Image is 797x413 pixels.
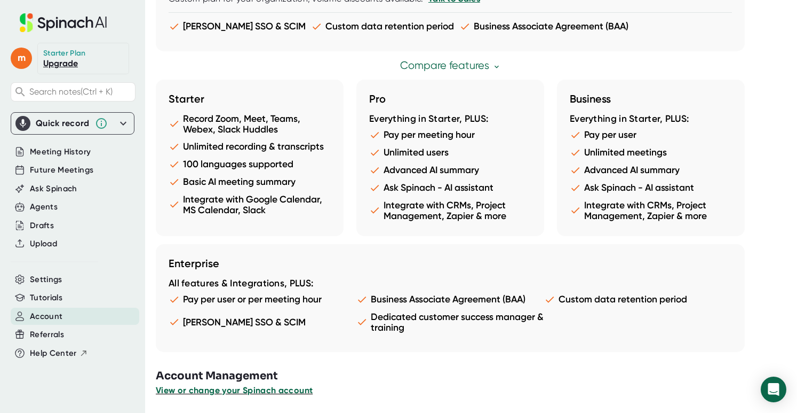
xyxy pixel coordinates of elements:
[459,21,628,32] li: Business Associate Agreement (BAA)
[570,147,732,158] li: Unlimited meetings
[169,194,331,215] li: Integrate with Google Calendar, MS Calendar, Slack
[30,292,62,304] button: Tutorials
[30,238,57,250] button: Upload
[570,129,732,141] li: Pay per user
[369,92,531,105] h3: Pro
[30,274,62,286] button: Settings
[156,385,313,395] span: View or change your Spinach account
[29,87,113,97] span: Search notes (Ctrl + K)
[169,311,356,333] li: [PERSON_NAME] SSO & SCIM
[369,113,531,125] div: Everything in Starter, PLUS:
[369,165,531,176] li: Advanced AI summary
[30,201,58,213] button: Agents
[43,58,78,68] a: Upgrade
[30,347,88,360] button: Help Center
[169,141,331,152] li: Unlimited recording & transcripts
[369,182,531,193] li: Ask Spinach - AI assistant
[30,183,77,195] button: Ask Spinach
[369,129,531,141] li: Pay per meeting hour
[570,165,732,176] li: Advanced AI summary
[43,49,86,58] div: Starter Plan
[356,294,544,305] li: Business Associate Agreement (BAA)
[169,278,732,290] div: All features & Integrations, PLUS:
[30,310,62,323] button: Account
[30,220,54,232] button: Drafts
[570,92,732,105] h3: Business
[369,147,531,158] li: Unlimited users
[544,294,732,305] li: Custom data retention period
[30,329,64,341] button: Referrals
[570,113,732,125] div: Everything in Starter, PLUS:
[169,159,331,170] li: 100 languages supported
[156,368,797,384] h3: Account Management
[169,21,306,32] li: [PERSON_NAME] SSO & SCIM
[169,294,356,305] li: Pay per user or per meeting hour
[570,182,732,193] li: Ask Spinach - AI assistant
[156,384,313,397] button: View or change your Spinach account
[36,118,90,129] div: Quick record
[30,146,91,158] button: Meeting History
[169,113,331,135] li: Record Zoom, Meet, Teams, Webex, Slack Huddles
[311,21,454,32] li: Custom data retention period
[169,92,331,105] h3: Starter
[169,176,331,188] li: Basic AI meeting summary
[30,347,77,360] span: Help Center
[369,200,531,221] li: Integrate with CRMs, Project Management, Zapier & more
[570,200,732,221] li: Integrate with CRMs, Project Management, Zapier & more
[169,257,732,270] h3: Enterprise
[761,377,786,402] div: Open Intercom Messenger
[400,59,501,72] a: Compare features
[356,311,544,333] li: Dedicated customer success manager & training
[11,48,32,69] span: m
[15,113,130,134] div: Quick record
[30,164,93,176] button: Future Meetings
